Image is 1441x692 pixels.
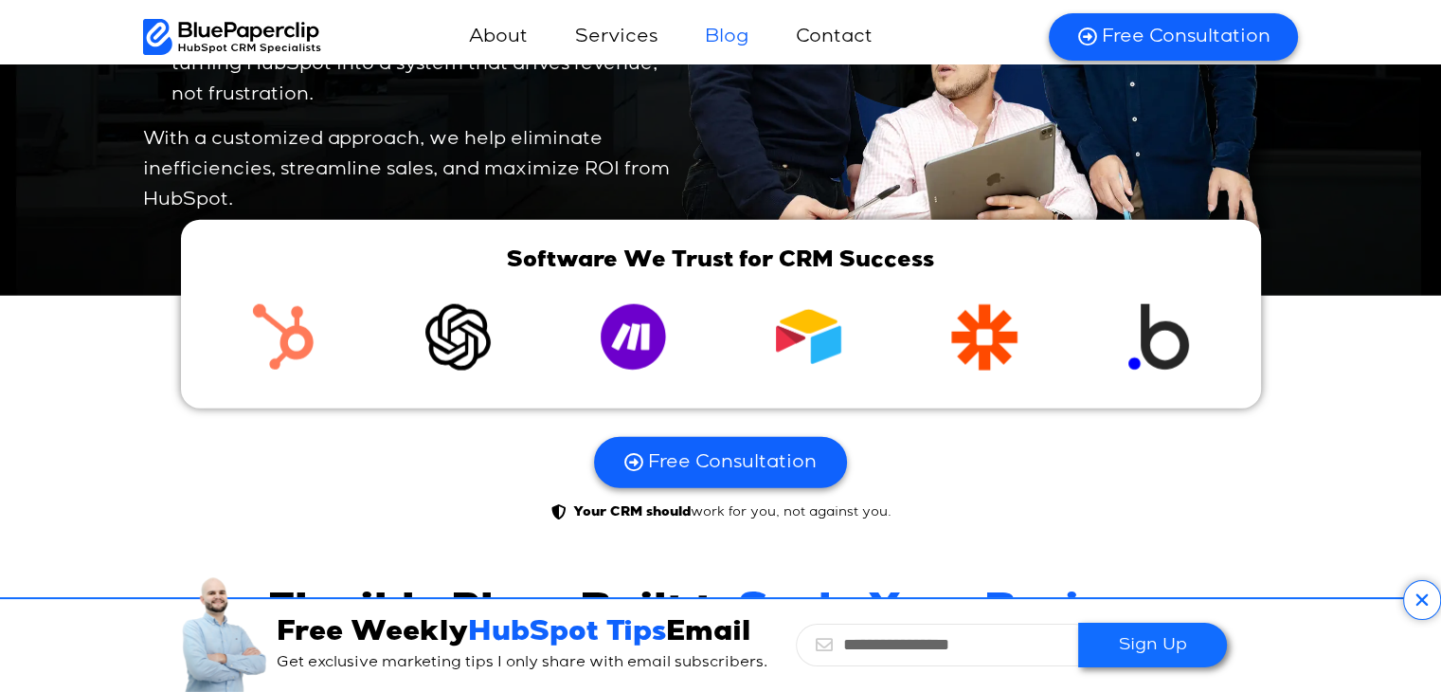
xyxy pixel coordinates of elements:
[209,304,356,380] div: 1 / 6
[143,124,693,215] p: With a customized approach, we help eliminate inefficiencies, streamline sales, and maximize ROI ...
[1049,13,1298,61] a: Free Consultation
[1119,634,1187,656] span: Sign Up
[560,304,707,380] div: 3 / 6
[1101,25,1270,49] span: Free Consultation
[573,506,691,519] b: Your CRM should
[181,575,267,692] img: Is your CRM holding you back (2)
[277,617,776,651] h3: Free Weekly Email
[648,450,817,475] span: Free Consultation
[1078,623,1227,667] button: Sign Up
[775,304,841,371] img: Airtable-01 1
[1127,304,1190,371] img: bubble-icon-seeklogo 1
[1086,304,1233,380] div: 6 / 6
[143,19,322,55] img: BluePaperClip Logo black
[277,655,767,670] span: Get exclusive marketing tips I only share with email subscribers.
[777,14,892,60] a: Contact
[568,502,892,522] span: work for you, not against you.
[321,14,1025,60] nav: Menu
[247,589,1195,639] h2: Flexible Plans Built to
[385,304,531,380] div: 2 / 6
[251,304,314,371] img: png-transparent-hubspot-hd-logo-thumbnail 1 (Traced)
[910,304,1057,380] div: 5 / 6
[950,304,1017,371] img: Subtract
[739,592,1174,634] span: Scale Your Business
[686,14,767,60] a: Blog
[209,248,1233,276] h2: Software We Trust for CRM Success
[735,304,882,380] div: 4 / 6
[594,437,847,488] a: Free Consultation
[450,14,547,60] a: About
[424,304,490,371] img: ChatGPT-Logo.svg 1 (Traced)
[556,14,676,60] a: Services
[209,304,1233,380] div: Image Carousel
[468,620,666,648] span: HubSpot Tips
[599,304,666,371] img: Make-App-Icon-Circle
